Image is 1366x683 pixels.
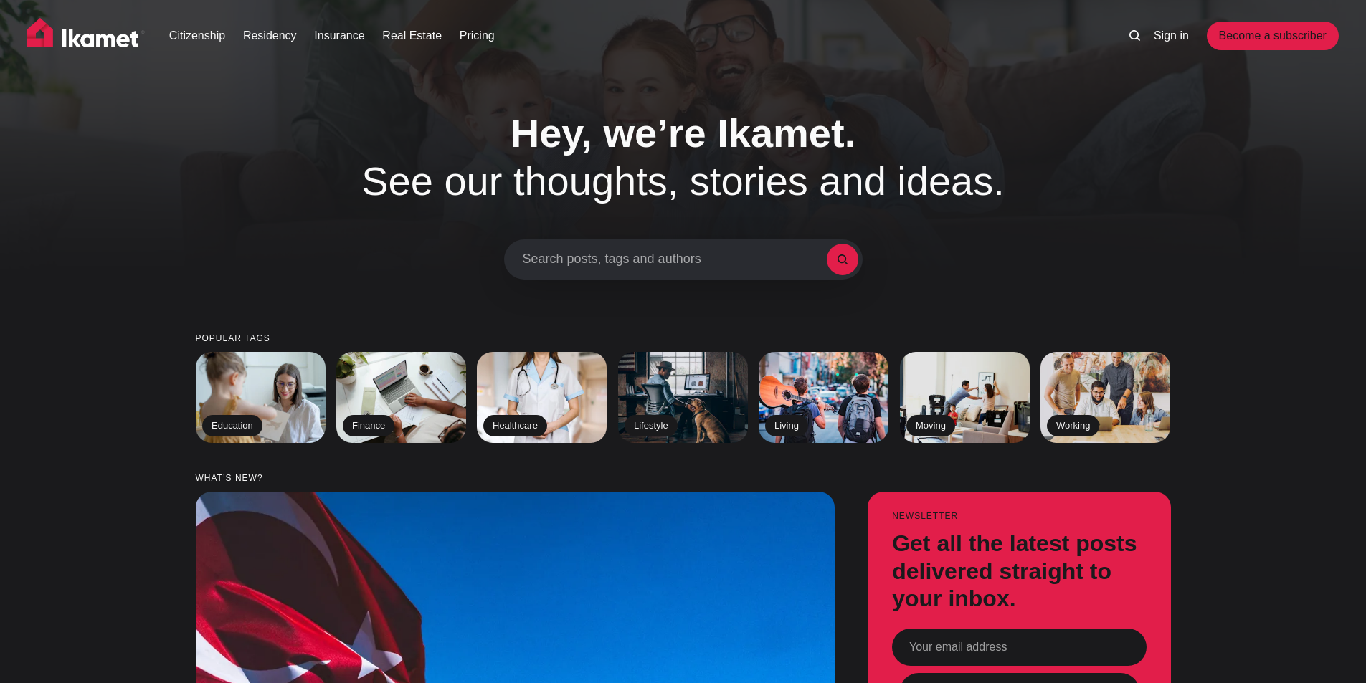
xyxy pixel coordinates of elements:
a: Citizenship [169,27,225,44]
a: Real Estate [382,27,442,44]
h2: Moving [906,416,955,437]
span: Hey, we’re Ikamet. [511,110,855,156]
a: Sign in [1154,27,1189,44]
h3: Get all the latest posts delivered straight to your inbox. [892,530,1147,612]
h1: See our thoughts, stories and ideas. [318,109,1049,205]
a: Education [196,352,326,443]
h2: Living [765,416,808,437]
h2: Healthcare [483,416,547,437]
a: Insurance [314,27,364,44]
input: Your email address [892,629,1147,666]
a: Pricing [460,27,495,44]
h2: Working [1047,416,1099,437]
a: Residency [243,27,297,44]
img: Ikamet home [27,18,145,54]
h2: Education [202,416,262,437]
a: Finance [336,352,466,443]
h2: Finance [343,416,394,437]
small: Popular tags [196,334,1171,343]
h2: Lifestyle [625,416,678,437]
a: Living [759,352,888,443]
small: Newsletter [892,512,1147,521]
a: Working [1040,352,1170,443]
a: Moving [900,352,1030,443]
small: What’s new? [196,474,1171,483]
a: Healthcare [477,352,607,443]
a: Become a subscriber [1207,22,1339,50]
a: Lifestyle [618,352,748,443]
span: Search posts, tags and authors [523,252,827,267]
